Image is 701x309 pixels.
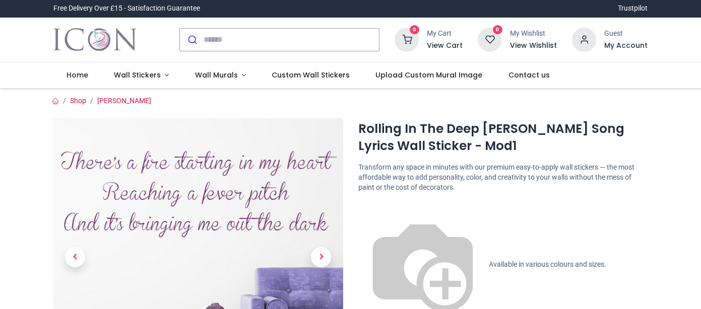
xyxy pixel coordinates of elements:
sup: 0 [410,25,419,35]
span: Next [311,247,331,267]
div: Guest [604,29,648,39]
span: Wall Stickers [114,70,161,80]
p: Transform any space in minutes with our premium easy-to-apply wall stickers — the most affordable... [358,163,648,192]
button: Submit [180,29,204,51]
h1: Rolling In The Deep [PERSON_NAME] Song Lyrics Wall Sticker - Mod1 [358,120,648,155]
img: Icon Wall Stickers [53,26,137,54]
a: My Account [604,41,648,51]
span: Home [67,70,88,80]
span: Custom Wall Stickers [272,70,350,80]
div: My Cart [427,29,463,39]
a: Shop [70,97,86,105]
a: View Wishlist [510,41,557,51]
a: View Cart [427,41,463,51]
span: Wall Murals [195,70,238,80]
a: 0 [478,35,502,43]
a: Wall Murals [182,62,259,89]
a: [PERSON_NAME] [97,97,151,105]
span: Contact us [508,70,550,80]
div: Free Delivery Over £15 - Satisfaction Guarantee [53,4,200,14]
span: Previous [65,247,85,267]
a: Wall Stickers [101,62,182,89]
a: Logo of Icon Wall Stickers [53,26,137,54]
a: 0 [395,35,419,43]
span: Available in various colours and sizes. [489,260,606,268]
div: My Wishlist [510,29,557,39]
sup: 0 [493,25,502,35]
a: Trustpilot [618,4,648,14]
span: Upload Custom Mural Image [375,70,482,80]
